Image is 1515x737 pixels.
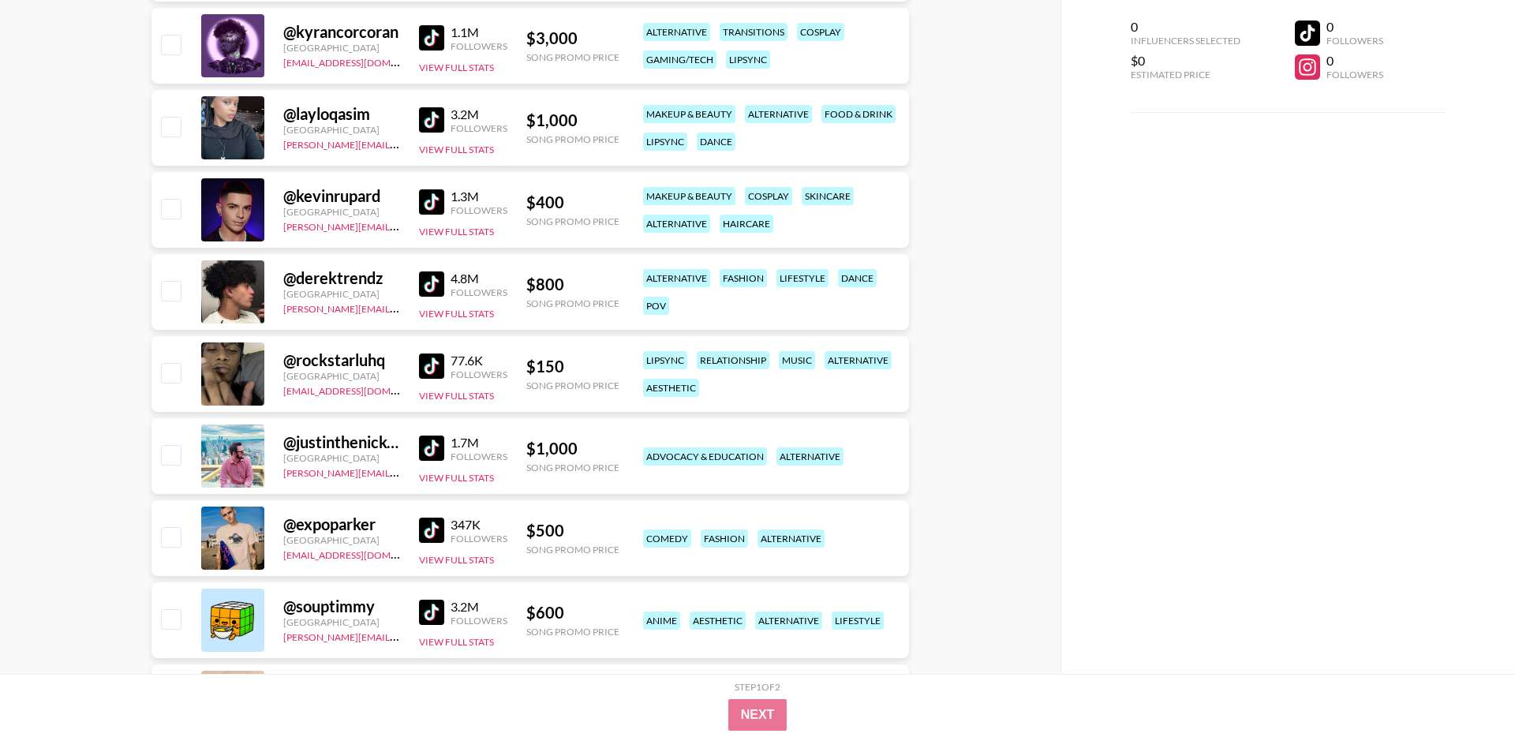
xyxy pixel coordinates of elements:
div: Song Promo Price [526,133,619,145]
a: [EMAIL_ADDRESS][DOMAIN_NAME] [283,546,442,561]
div: aesthetic [690,612,746,630]
div: advocacy & education [643,447,767,466]
div: [GEOGRAPHIC_DATA] [283,206,400,218]
div: $ 1,000 [526,439,619,458]
iframe: Drift Widget Chat Controller [1436,658,1496,718]
div: @ kyrancorcoran [283,22,400,42]
div: $ 600 [526,603,619,623]
div: @ expoparker [283,514,400,534]
div: cosplay [797,23,844,41]
div: 4.8M [451,271,507,286]
div: $ 1,000 [526,110,619,130]
button: Next [728,699,787,731]
div: Song Promo Price [526,297,619,309]
a: [PERSON_NAME][EMAIL_ADDRESS][DOMAIN_NAME] [283,628,517,643]
div: [GEOGRAPHIC_DATA] [283,124,400,136]
div: Followers [451,122,507,134]
a: [PERSON_NAME][EMAIL_ADDRESS][DOMAIN_NAME] [283,136,517,151]
div: Followers [451,368,507,380]
div: music [779,351,815,369]
div: 347K [451,517,507,533]
div: [GEOGRAPHIC_DATA] [283,616,400,628]
div: food & drink [821,105,896,123]
button: View Full Stats [419,390,494,402]
div: lipsync [643,351,687,369]
div: @ kevinrupard [283,186,400,206]
div: [GEOGRAPHIC_DATA] [283,452,400,464]
div: Song Promo Price [526,215,619,227]
div: lipsync [643,133,687,151]
div: Song Promo Price [526,462,619,473]
div: Followers [451,204,507,216]
div: [GEOGRAPHIC_DATA] [283,534,400,546]
div: lipsync [726,51,770,69]
div: lifestyle [832,612,884,630]
div: @ souptimmy [283,597,400,616]
div: aesthetic [643,379,699,397]
img: TikTok [419,518,444,543]
div: Song Promo Price [526,544,619,556]
div: 3.2M [451,107,507,122]
div: Song Promo Price [526,380,619,391]
div: Followers [451,533,507,544]
div: [GEOGRAPHIC_DATA] [283,288,400,300]
a: [PERSON_NAME][EMAIL_ADDRESS][DOMAIN_NAME] [283,300,517,315]
div: alternative [757,529,825,548]
div: fashion [720,269,767,287]
div: Song Promo Price [526,626,619,638]
img: TikTok [419,354,444,379]
div: @ justinthenickofcrime [283,432,400,452]
div: Followers [1326,69,1383,80]
div: comedy [643,529,691,548]
div: haircare [720,215,773,233]
div: Followers [451,40,507,52]
div: $ 400 [526,193,619,212]
div: alternative [643,23,710,41]
div: @ layloqasim [283,104,400,124]
div: Step 1 of 2 [735,681,780,693]
div: Influencers Selected [1131,35,1240,47]
div: Estimated Price [1131,69,1240,80]
div: 1.1M [451,24,507,40]
button: View Full Stats [419,554,494,566]
a: [EMAIL_ADDRESS][DOMAIN_NAME] [283,382,442,397]
img: TikTok [419,107,444,133]
div: 1.3M [451,189,507,204]
div: [GEOGRAPHIC_DATA] [283,370,400,382]
div: alternative [776,447,844,466]
div: [GEOGRAPHIC_DATA] [283,42,400,54]
div: 0 [1326,19,1383,35]
div: $ 500 [526,521,619,541]
div: 0 [1131,19,1240,35]
div: 1.7M [451,435,507,451]
div: cosplay [745,187,792,205]
div: alternative [825,351,892,369]
div: dance [838,269,877,287]
div: 77.6K [451,353,507,368]
img: TikTok [419,25,444,51]
div: alternative [643,269,710,287]
div: $ 150 [526,357,619,376]
div: Song Promo Price [526,51,619,63]
img: TikTok [419,436,444,461]
img: TikTok [419,189,444,215]
a: [PERSON_NAME][EMAIL_ADDRESS][PERSON_NAME][DOMAIN_NAME] [283,464,592,479]
a: [PERSON_NAME][EMAIL_ADDRESS][DOMAIN_NAME] [283,218,517,233]
div: dance [697,133,735,151]
div: Followers [451,451,507,462]
img: TikTok [419,600,444,625]
div: makeup & beauty [643,105,735,123]
div: lifestyle [776,269,829,287]
div: anime [643,612,680,630]
div: $ 3,000 [526,28,619,48]
div: skincare [802,187,854,205]
div: Followers [451,615,507,627]
div: transitions [720,23,787,41]
div: makeup & beauty [643,187,735,205]
div: alternative [643,215,710,233]
div: @ rockstarluhq [283,350,400,370]
div: 3.2M [451,599,507,615]
a: [EMAIL_ADDRESS][DOMAIN_NAME] [283,54,442,69]
button: View Full Stats [419,636,494,648]
button: View Full Stats [419,226,494,238]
